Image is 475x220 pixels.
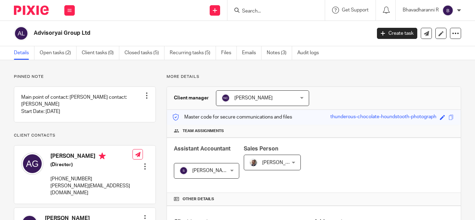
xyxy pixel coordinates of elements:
p: [PHONE_NUMBER] [50,176,132,182]
p: [PERSON_NAME][EMAIL_ADDRESS][DOMAIN_NAME] [50,182,132,197]
img: Pixie [14,6,49,15]
p: Client contacts [14,133,156,138]
h5: (Director) [50,161,132,168]
span: Assistant Accountant [174,146,231,152]
p: Bhavadharanni R [403,7,439,14]
span: Other details [183,196,214,202]
img: svg%3E [222,94,230,102]
img: svg%3E [14,26,29,41]
span: [PERSON_NAME] K V [192,168,239,173]
img: Matt%20Circle.png [249,158,258,167]
a: Recurring tasks (5) [170,46,216,60]
h2: Advisoryai Group Ltd [34,30,300,37]
span: Team assignments [183,128,224,134]
a: Create task [377,28,417,39]
a: Closed tasks (5) [124,46,164,60]
i: Primary [99,153,106,160]
div: thunderous-chocolate-houndstooth-photograph [330,113,436,121]
a: Files [221,46,237,60]
h4: [PERSON_NAME] [50,153,132,161]
span: [PERSON_NAME] [234,96,273,100]
a: Audit logs [297,46,324,60]
a: Open tasks (2) [40,46,77,60]
img: svg%3E [21,153,43,175]
a: Emails [242,46,261,60]
h3: Client manager [174,95,209,101]
p: Pinned note [14,74,156,80]
a: Client tasks (0) [82,46,119,60]
p: More details [167,74,461,80]
span: Get Support [342,8,369,13]
img: svg%3E [442,5,453,16]
input: Search [241,8,304,15]
span: [PERSON_NAME] [262,160,300,165]
a: Notes (3) [267,46,292,60]
span: Sales Person [244,146,278,152]
img: svg%3E [179,166,188,175]
p: Master code for secure communications and files [172,114,292,121]
a: Details [14,46,34,60]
